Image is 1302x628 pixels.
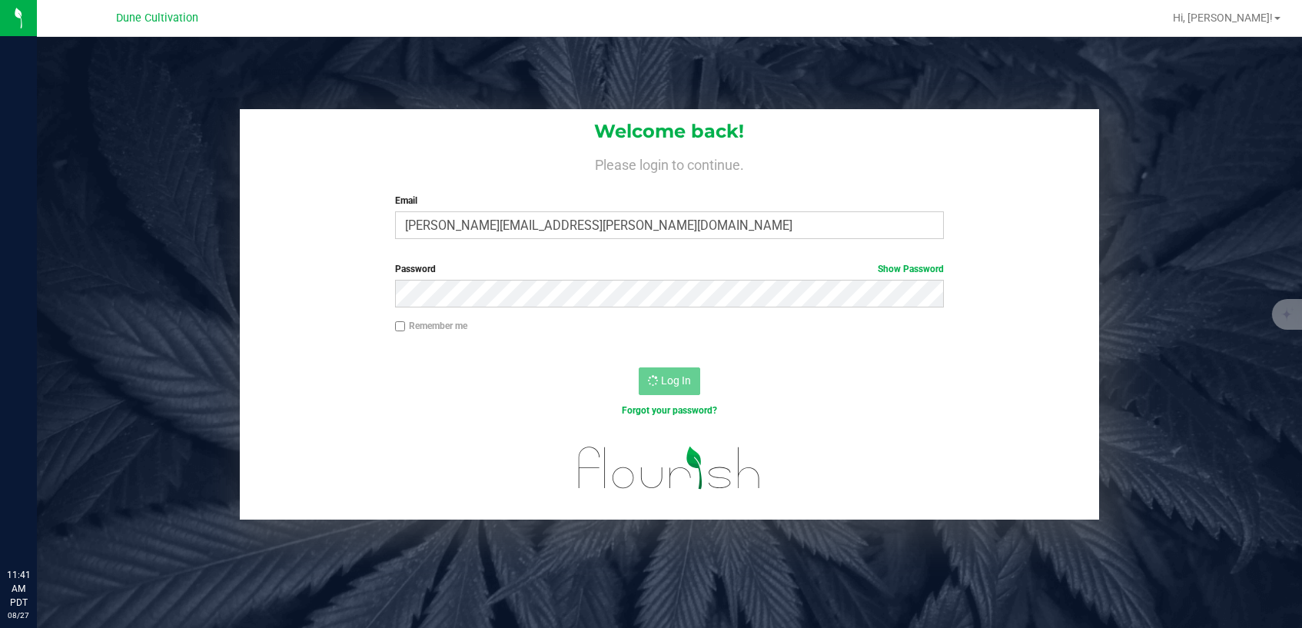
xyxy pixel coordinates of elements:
button: Log In [639,367,700,395]
img: flourish_logo.svg [562,434,776,503]
span: Log In [661,374,691,387]
h1: Welcome back! [240,121,1098,141]
h4: Please login to continue. [240,154,1098,172]
a: Show Password [878,264,944,274]
label: Remember me [395,319,467,333]
span: Hi, [PERSON_NAME]! [1173,12,1273,24]
p: 11:41 AM PDT [7,568,30,610]
input: Remember me [395,321,406,332]
span: Dune Cultivation [116,12,198,25]
span: Password [395,264,436,274]
p: 08/27 [7,610,30,621]
label: Email [395,194,945,208]
a: Forgot your password? [622,405,717,416]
